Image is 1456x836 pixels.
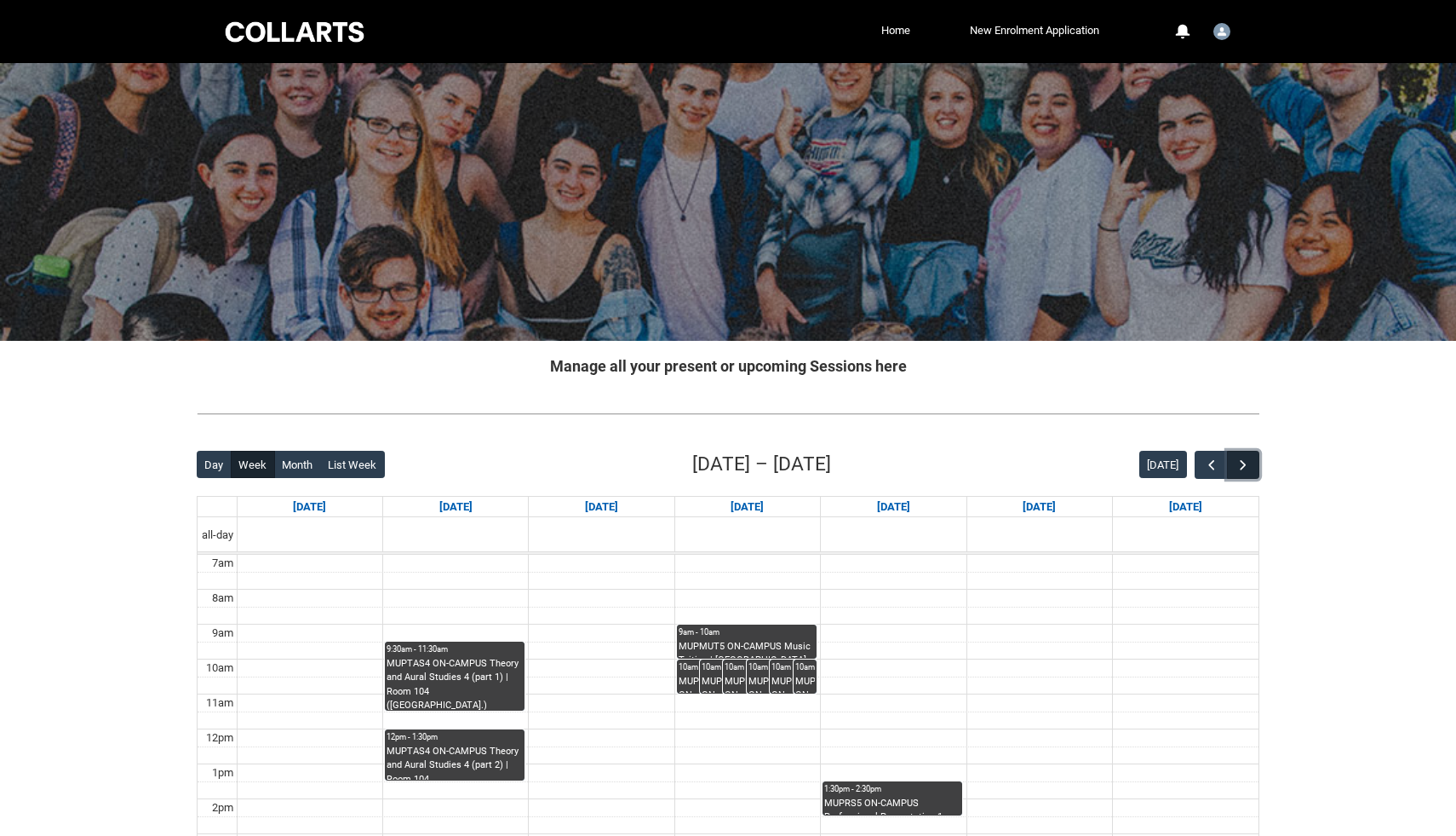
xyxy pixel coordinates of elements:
[824,783,960,795] div: 1:30pm - 2:30pm
[203,660,237,677] div: 10am
[1139,451,1187,478] button: [DATE]
[203,695,237,712] div: 11am
[824,797,960,816] div: MUPRS5 ON-CAMPUS Professional Presentation 1 INSTRUMENTAL WORKSHOP [DATE] 1:30 | [GEOGRAPHIC_DATA...
[771,661,815,673] div: 10am - 11am
[209,799,237,816] div: 2pm
[679,640,815,659] div: MUPMUT5 ON-CAMPUS Music Tuition | [GEOGRAPHIC_DATA] ([GEOGRAPHIC_DATA].) (capacity x100pl) | [PER...
[771,675,815,694] div: MUPMUT5 ON-CAMPUS Music Tuition | Tech 2 ([GEOGRAPHIC_DATA].) (capacity x2ppl) | [PERSON_NAME], [...
[877,18,914,43] a: Home
[679,626,815,638] div: 9am - 10am
[231,451,275,478] button: Week
[209,625,237,642] div: 9am
[692,450,831,479] h2: [DATE] – [DATE]
[1166,497,1206,517] a: Go to August 23, 2025
[387,643,523,655] div: 9:30am - 11:30am
[748,675,792,694] div: MUPMUT5 ON-CAMPUS Music Tuition | Tech 1 ([GEOGRAPHIC_DATA].) (capacity x2ppl) | [PERSON_NAME], [...
[1209,16,1235,43] button: User Profile Student.ajaffe.20240405
[387,657,523,711] div: MUPTAS4 ON-CAMPUS Theory and Aural Studies 4 (part 1) | Room 104 ([GEOGRAPHIC_DATA].) (capacity x...
[274,451,321,478] button: Month
[198,527,237,544] span: all-day
[702,661,745,673] div: 10am - 11am
[679,675,722,694] div: MUPMUT5 ON-CAMPUS Music Tuition | Room 107- Theatrette ([GEOGRAPHIC_DATA].) (capacity x25ppl) | [...
[795,661,815,673] div: 10am - 11am
[702,675,745,694] div: MUPMUT5 ON-CAMPUS Music Tuition | [GEOGRAPHIC_DATA] ([GEOGRAPHIC_DATA].) (capacity x4ppl) | [PERS...
[209,764,237,781] div: 1pm
[387,731,523,743] div: 12pm - 1:30pm
[197,355,1259,378] h2: Manage all your present or upcoming Sessions here
[209,555,237,572] div: 7am
[795,675,815,694] div: MUPMUT5 ON-CAMPUS Music Tuition | Tech 3 ([GEOGRAPHIC_DATA].) (capacity x2ppl) | [PERSON_NAME], [...
[725,661,768,673] div: 10am - 11am
[966,18,1103,43] a: New Enrolment Application
[582,497,622,517] a: Go to August 19, 2025
[197,451,232,478] button: Day
[727,497,767,517] a: Go to August 20, 2025
[1227,451,1259,479] button: Next Week
[387,745,523,781] div: MUPTAS4 ON-CAMPUS Theory and Aural Studies 4 (part 2) | Room 104 ([GEOGRAPHIC_DATA].) (capacity x...
[203,729,237,747] div: 12pm
[209,590,237,607] div: 8am
[289,497,330,517] a: Go to August 17, 2025
[197,405,1259,423] img: REDU_GREY_LINE
[748,661,792,673] div: 10am - 11am
[679,661,722,673] div: 10am - 11am
[725,675,768,694] div: MUPMUT5 ON-CAMPUS Music Tuition | [GEOGRAPHIC_DATA] ([GEOGRAPHIC_DATA].) (capacity x4ppl) | [PERS...
[436,497,476,517] a: Go to August 18, 2025
[874,497,914,517] a: Go to August 21, 2025
[1195,451,1227,479] button: Previous Week
[1019,497,1059,517] a: Go to August 22, 2025
[320,451,385,478] button: List Week
[1213,23,1230,40] img: Student.ajaffe.20240405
